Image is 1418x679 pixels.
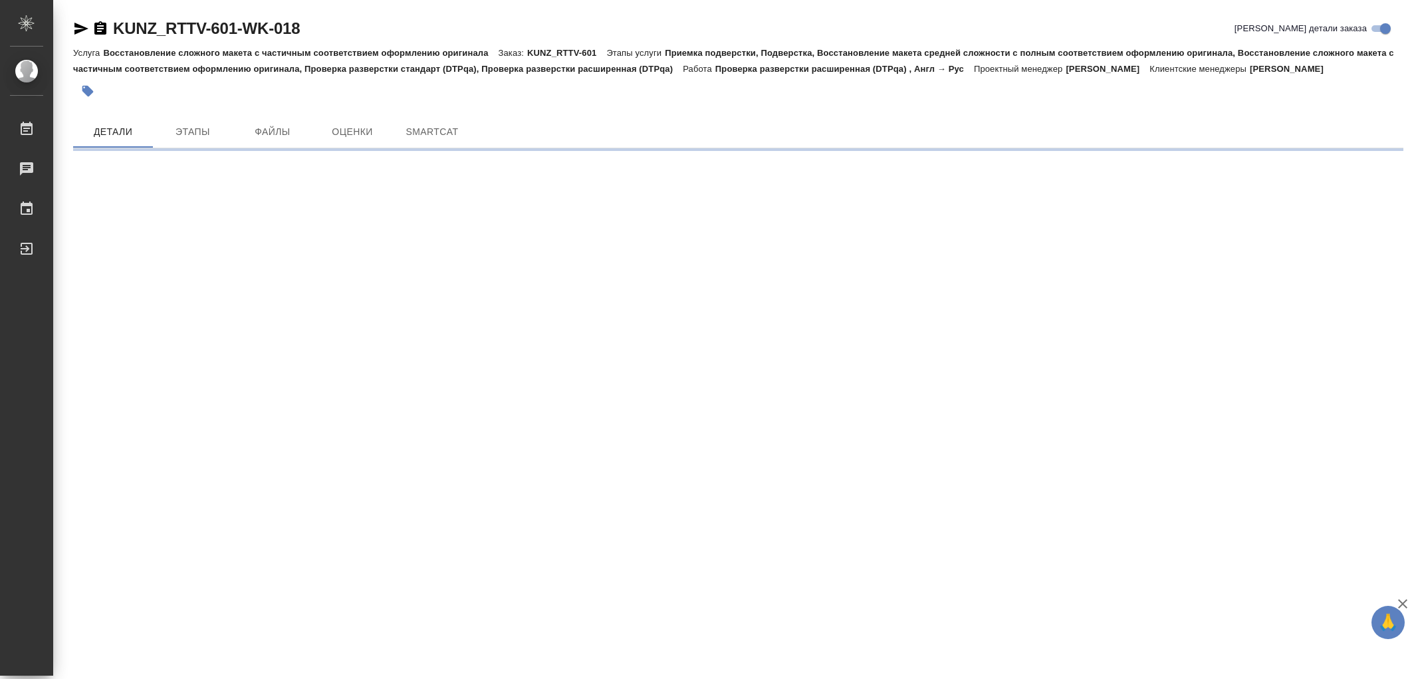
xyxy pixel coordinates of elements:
[103,48,498,58] p: Восстановление сложного макета с частичным соответствием оформлению оригинала
[499,48,527,58] p: Заказ:
[715,64,974,74] p: Проверка разверстки расширенная (DTPqa) , Англ → Рус
[527,48,606,58] p: KUNZ_RTTV-601
[1149,64,1250,74] p: Клиентские менеджеры
[606,48,665,58] p: Этапы услуги
[73,21,89,37] button: Скопировать ссылку для ЯМессенджера
[81,124,145,140] span: Детали
[113,19,300,37] a: KUNZ_RTTV-601-WK-018
[320,124,384,140] span: Оценки
[73,48,103,58] p: Услуга
[1250,64,1334,74] p: [PERSON_NAME]
[400,124,464,140] span: SmartCat
[1235,22,1367,35] span: [PERSON_NAME] детали заказа
[1377,609,1399,636] span: 🙏
[1066,64,1149,74] p: [PERSON_NAME]
[1371,606,1405,639] button: 🙏
[73,48,1394,74] p: Приемка подверстки, Подверстка, Восстановление макета средней сложности с полным соответствием оф...
[161,124,225,140] span: Этапы
[73,76,102,106] button: Добавить тэг
[683,64,715,74] p: Работа
[92,21,108,37] button: Скопировать ссылку
[974,64,1066,74] p: Проектный менеджер
[241,124,304,140] span: Файлы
